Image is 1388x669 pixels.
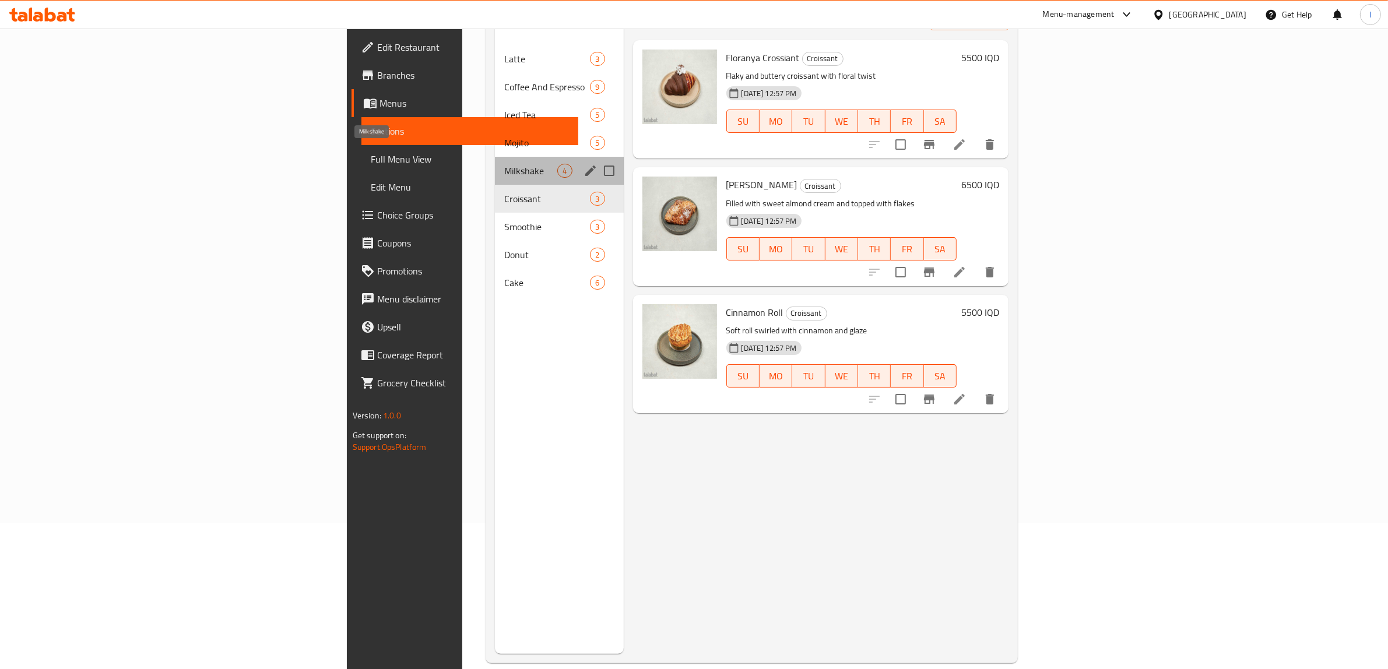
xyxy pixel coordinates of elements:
div: items [590,276,605,290]
span: 5 [591,138,604,149]
span: Sections [371,124,570,138]
span: 4 [558,166,571,177]
span: Get support on: [353,428,406,443]
a: Sections [361,117,579,145]
span: 3 [591,54,604,65]
a: Menus [352,89,579,117]
span: Mojito [504,136,590,150]
span: Edit Menu [371,180,570,194]
button: WE [825,364,858,388]
div: Donut2 [495,241,623,269]
span: [PERSON_NAME] [726,176,797,193]
span: Full Menu View [371,152,570,166]
span: Version: [353,408,381,423]
button: TH [858,237,891,260]
span: 1.0.0 [383,408,401,423]
div: items [590,80,605,94]
span: TH [863,241,886,258]
div: Croissant [802,52,844,66]
span: Menus [379,96,570,110]
a: Upsell [352,313,579,341]
div: Milkshake4edit [495,157,623,185]
span: FR [895,113,919,130]
h6: 5500 IQD [961,304,999,321]
span: Promotions [377,264,570,278]
a: Full Menu View [361,145,579,173]
span: [DATE] 12:57 PM [737,343,802,354]
span: l [1369,8,1371,21]
div: Donut [504,248,590,262]
div: [GEOGRAPHIC_DATA] [1169,8,1246,21]
span: Upsell [377,320,570,334]
button: FR [891,364,923,388]
p: Filled with sweet almond cream and topped with flakes [726,196,957,211]
button: SU [726,237,760,260]
span: Menu disclaimer [377,292,570,306]
a: Support.OpsPlatform [353,439,427,455]
div: items [590,108,605,122]
a: Promotions [352,257,579,285]
span: Select to update [888,132,913,157]
span: Select to update [888,260,913,284]
span: Select to update [888,387,913,411]
div: items [590,248,605,262]
button: delete [976,258,1004,286]
button: delete [976,131,1004,159]
div: items [590,136,605,150]
div: Croissant [786,307,827,321]
a: Branches [352,61,579,89]
span: Iced Tea [504,108,590,122]
span: SA [929,113,952,130]
span: Latte [504,52,590,66]
img: Cinnamon Roll [642,304,717,379]
span: FR [895,368,919,385]
button: TU [792,237,825,260]
span: MO [764,368,788,385]
span: MO [764,241,788,258]
span: TU [797,241,820,258]
span: Cake [504,276,590,290]
span: TU [797,113,820,130]
span: Coffee And Espresso [504,80,590,94]
button: WE [825,110,858,133]
div: Smoothie3 [495,213,623,241]
div: items [590,192,605,206]
span: Milkshake [504,164,557,178]
span: Branches [377,68,570,82]
button: MO [760,237,792,260]
div: Mojito5 [495,129,623,157]
span: Croissant [803,52,843,65]
button: FR [891,110,923,133]
span: SA [929,368,952,385]
button: TU [792,364,825,388]
div: items [590,220,605,234]
div: Iced Tea5 [495,101,623,129]
button: SU [726,364,760,388]
p: Soft roll swirled with cinnamon and glaze [726,323,957,338]
div: Croissant3 [495,185,623,213]
span: 3 [591,221,604,233]
button: SA [924,110,957,133]
span: Edit Restaurant [377,40,570,54]
span: TH [863,113,886,130]
a: Edit menu item [953,138,967,152]
span: TU [797,368,820,385]
img: Almond Croissant [642,177,717,251]
div: Coffee And Espresso9 [495,73,623,101]
span: SU [732,113,755,130]
span: 6 [591,277,604,288]
span: Croissant [504,192,590,206]
button: Branch-specific-item [915,258,943,286]
button: Branch-specific-item [915,385,943,413]
button: TH [858,110,891,133]
div: Croissant [800,179,841,193]
span: SA [929,241,952,258]
a: Menu disclaimer [352,285,579,313]
div: Latte3 [495,45,623,73]
button: TH [858,364,891,388]
div: Menu-management [1043,8,1115,22]
button: edit [582,162,599,179]
button: FR [891,237,923,260]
